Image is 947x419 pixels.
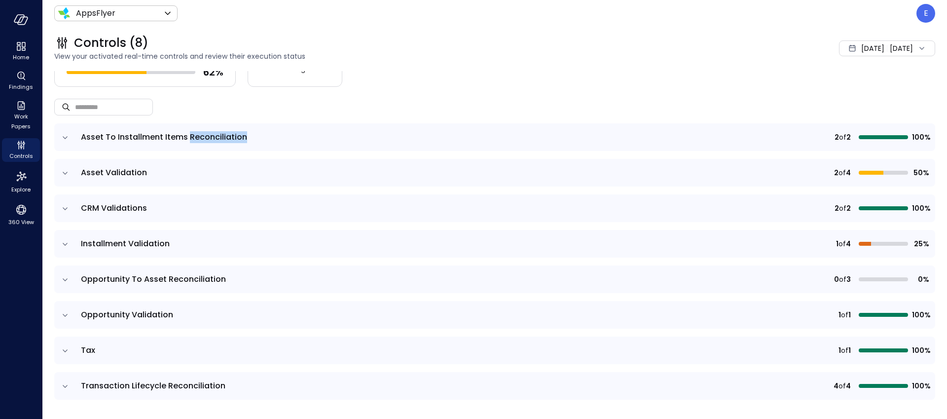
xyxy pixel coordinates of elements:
span: of [838,238,846,249]
button: expand row [60,346,70,356]
span: 1 [838,345,841,356]
div: 360 View [2,201,40,228]
span: 2 [846,132,851,143]
span: 100% [912,381,929,391]
span: 4 [846,167,851,178]
span: Explore [11,185,31,194]
div: Findings [2,69,40,93]
span: 4 [846,381,851,391]
span: Tax [81,344,95,356]
span: 62 % [203,66,223,78]
span: 1 [848,309,851,320]
span: 4 [834,381,838,391]
span: of [839,274,846,285]
span: 100% [912,345,929,356]
span: 100% [912,132,929,143]
span: 25% [912,238,929,249]
span: Opportunity Validation [81,309,173,320]
button: expand row [60,310,70,320]
span: 0 [834,274,839,285]
p: AppsFlyer [76,7,115,19]
span: 50% [912,167,929,178]
span: Asset To Installment Items Reconciliation [81,131,247,143]
button: expand row [60,239,70,249]
span: 2 [834,167,838,178]
button: expand row [60,204,70,214]
span: Transaction Lifecycle Reconciliation [81,380,225,391]
div: Controls [2,138,40,162]
span: 4 [846,238,851,249]
span: 2 [835,203,839,214]
span: 1 [836,238,838,249]
span: Asset Validation [81,167,147,178]
button: expand row [60,133,70,143]
span: of [839,132,846,143]
span: Findings [9,82,33,92]
span: Controls [9,151,33,161]
span: 0% [912,274,929,285]
span: Opportunity To Asset Reconciliation [81,273,226,285]
span: of [838,167,846,178]
div: Eleanor Yehudai [916,4,935,23]
span: of [841,345,848,356]
span: Controls (8) [74,35,148,51]
button: expand row [60,168,70,178]
div: Home [2,39,40,63]
span: 360 View [8,217,34,227]
span: 3 [846,274,851,285]
span: of [838,381,846,391]
span: CRM Validations [81,202,147,214]
span: 1 [838,309,841,320]
span: 2 [835,132,839,143]
div: Work Papers [2,99,40,132]
div: Explore [2,168,40,195]
span: View your activated real-time controls and review their execution status [54,51,663,62]
span: of [841,309,848,320]
button: expand row [60,275,70,285]
span: 1 [848,345,851,356]
span: 100% [912,203,929,214]
span: Installment Validation [81,238,170,249]
span: Home [13,52,29,62]
span: 100% [912,309,929,320]
img: Icon [58,7,70,19]
span: [DATE] [861,43,884,54]
span: of [839,203,846,214]
button: expand row [60,381,70,391]
p: E [924,7,928,19]
span: Work Papers [6,112,36,131]
span: 2 [846,203,851,214]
